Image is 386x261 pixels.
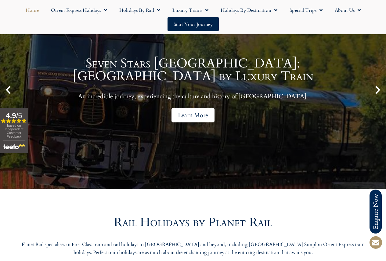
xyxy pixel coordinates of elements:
div: Next slide [373,85,383,95]
nav: Menu [3,3,383,31]
h2: Rail Holidays by Planet Rail [19,216,367,229]
a: About Us [329,3,367,17]
a: Holidays by Destination [215,3,283,17]
a: Home [20,3,45,17]
a: Luxury Trains [166,3,215,17]
div: Previous slide [3,85,13,95]
a: Holidays by Rail [113,3,166,17]
a: Learn More [171,108,215,122]
a: Start your Journey [168,17,219,31]
p: Planet Rail specialises in First Class train and rail holidays to [GEOGRAPHIC_DATA] and beyond, i... [19,241,367,256]
a: Special Trips [283,3,329,17]
a: Orient Express Holidays [45,3,113,17]
p: An incredible journey, experiencing the culture and history of [GEOGRAPHIC_DATA]. [15,92,371,100]
h1: Seven Stars [GEOGRAPHIC_DATA]: [GEOGRAPHIC_DATA] by Luxury Train [15,57,371,83]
